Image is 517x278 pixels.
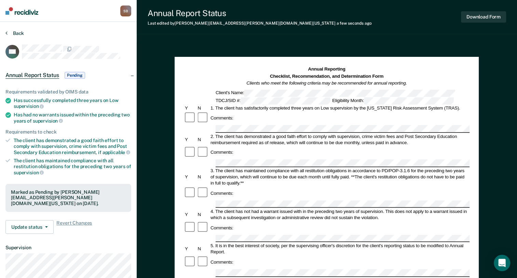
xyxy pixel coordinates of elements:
[56,220,92,234] span: Revert Changes
[337,21,372,26] span: a few seconds ago
[197,136,209,142] div: N
[148,8,372,18] div: Annual Report Status
[5,30,24,36] button: Back
[11,189,126,206] div: Marked as Pending by [PERSON_NAME][EMAIL_ADDRESS][PERSON_NAME][DOMAIN_NAME][US_STATE] on [DATE].
[209,190,234,196] div: Comments:
[197,105,209,111] div: N
[103,150,130,155] span: applicable
[14,170,44,175] span: supervision
[5,220,54,234] button: Update status
[5,129,131,135] div: Requirements to check
[5,72,59,79] span: Annual Report Status
[209,115,234,121] div: Comments:
[209,208,470,220] div: 4. The client has not had a warrant issued with in the preceding two years of supervision. This d...
[270,74,383,79] strong: Checklist, Recommendation, and Determination Form
[14,112,131,124] div: Has had no warrants issued within the preceding two years of
[209,133,470,146] div: 2. The client has demonstrated a good faith effort to comply with supervision, crime victim fees ...
[5,245,131,251] dt: Supervision
[148,21,372,26] div: Last edited by [PERSON_NAME][EMAIL_ADDRESS][PERSON_NAME][DOMAIN_NAME][US_STATE]
[197,211,209,217] div: N
[184,211,196,217] div: Y
[14,158,131,175] div: The client has maintained compliance with all restitution obligations for the preceding two years of
[209,259,234,265] div: Comments:
[14,138,131,155] div: The client has demonstrated a good faith effort to comply with supervision, crime victim fees and...
[494,255,510,271] div: Open Intercom Messenger
[184,246,196,252] div: Y
[120,5,131,16] div: S B
[209,225,234,231] div: Comments:
[14,103,44,109] span: supervision
[5,89,131,95] div: Requirements validated by OIMS data
[209,150,234,156] div: Comments:
[184,136,196,142] div: Y
[184,174,196,180] div: Y
[331,97,454,104] div: Eligibility Month:
[209,243,470,255] div: 5. It is in the best interest of society, per the supervising officer's discretion for the client...
[14,98,131,109] div: Has successfully completed three years on Low
[5,7,38,15] img: Recidiviz
[65,72,85,79] span: Pending
[215,89,456,97] div: Client's Name:
[215,97,331,104] div: TDCJ/SID #:
[308,67,345,72] strong: Annual Reporting
[197,246,209,252] div: N
[120,5,131,16] button: SB
[209,168,470,186] div: 3. The client has maintained compliance with all restitution obligations in accordance to PD/POP-...
[461,11,506,23] button: Download Form
[209,105,470,111] div: 1. The client has satisfactorily completed three years on Low supervision by the [US_STATE] Risk ...
[33,118,63,124] span: supervision
[184,105,196,111] div: Y
[197,174,209,180] div: N
[247,80,407,86] em: Clients who meet the following criteria may be recommended for annual reporting.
